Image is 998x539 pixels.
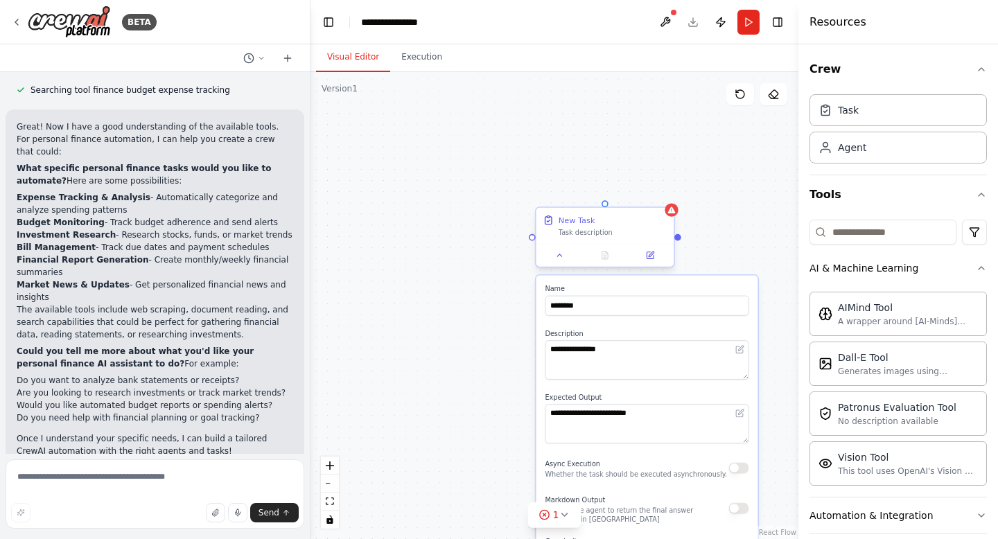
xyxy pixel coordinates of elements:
[17,254,293,279] li: - Create monthly/weekly financial summaries
[838,301,978,315] div: AIMind Tool
[838,416,956,427] div: No description available
[545,496,605,504] span: Markdown Output
[17,255,148,265] strong: Financial Report Generation
[321,457,339,529] div: React Flow controls
[759,529,796,536] a: React Flow attribution
[545,470,727,479] p: Whether the task should be executed asynchronously.
[17,164,272,186] strong: What specific personal finance tasks would you like to automate?
[17,374,293,387] li: Do you want to analyze bank statements or receipts?
[17,162,293,187] p: Here are some possibilities:
[838,103,859,117] div: Task
[319,12,338,32] button: Hide left sidebar
[17,121,293,158] p: Great! Now I have a good understanding of the available tools. For personal finance automation, I...
[809,261,918,275] div: AI & Machine Learning
[809,89,987,175] div: Crew
[838,141,866,154] div: Agent
[553,508,559,522] span: 1
[17,230,116,240] strong: Investment Research
[17,303,293,341] p: The available tools include web scraping, document reading, and search capabilities that could be...
[809,50,987,89] button: Crew
[122,14,157,30] div: BETA
[528,502,581,528] button: 1
[30,85,230,96] span: Searching tool finance budget expense tracking
[17,345,293,370] p: For example:
[17,216,293,229] li: - Track budget adherence and send alerts
[733,343,746,356] button: Open in editor
[733,407,746,420] button: Open in editor
[809,14,866,30] h4: Resources
[809,175,987,214] button: Tools
[17,387,293,399] li: Are you looking to research investments or track market trends?
[316,43,390,72] button: Visual Editor
[818,407,832,421] img: PatronusEvalTool
[809,509,934,522] div: Automation & Integration
[17,242,96,252] strong: Bill Management
[277,50,299,67] button: Start a new chat
[809,286,987,497] div: AI & Machine Learning
[17,399,293,412] li: Would you like automated budget reports or spending alerts?
[818,457,832,470] img: VisionTool
[17,280,130,290] strong: Market News & Updates
[818,307,832,321] img: AIMindTool
[838,400,956,414] div: Patronus Evaluation Tool
[559,215,595,226] div: New Task
[17,279,293,303] li: - Get personalized financial news and insights
[838,316,978,327] div: A wrapper around [AI-Minds]([URL][DOMAIN_NAME]). Useful for when you need answers to questions fr...
[28,6,111,38] img: Logo
[17,241,293,254] li: - Track due dates and payment schedules
[545,393,748,402] label: Expected Output
[321,457,339,475] button: zoom in
[838,450,978,464] div: Vision Tool
[321,493,339,511] button: fit view
[259,507,279,518] span: Send
[238,50,271,67] button: Switch to previous chat
[545,329,748,338] label: Description
[322,83,358,94] div: Version 1
[321,475,339,493] button: zoom out
[390,43,453,72] button: Execution
[545,506,728,524] p: Instruct the agent to return the final answer formatted in [GEOGRAPHIC_DATA]
[545,285,748,294] label: Name
[809,497,987,533] button: Automation & Integration
[17,229,293,241] li: - Research stocks, funds, or market trends
[838,466,978,477] div: This tool uses OpenAI's Vision API to describe the contents of an image.
[11,503,30,522] button: Improve this prompt
[321,511,339,529] button: toggle interactivity
[17,432,293,457] p: Once I understand your specific needs, I can build a tailored CrewAI automation with the right ag...
[361,15,432,29] nav: breadcrumb
[768,12,787,32] button: Hide right sidebar
[228,503,247,522] button: Click to speak your automation idea
[17,346,254,369] strong: Could you tell me more about what you'd like your personal finance AI assistant to do?
[17,218,105,227] strong: Budget Monitoring
[818,357,832,371] img: DallETool
[545,460,600,468] span: Async Execution
[17,191,293,216] li: - Automatically categorize and analyze spending patterns
[838,366,978,377] div: Generates images using OpenAI's Dall-E model.
[206,503,225,522] button: Upload files
[809,250,987,286] button: AI & Machine Learning
[838,351,978,364] div: Dall-E Tool
[559,228,667,237] div: Task description
[581,249,629,262] button: No output available
[250,503,299,522] button: Send
[631,249,669,262] button: Open in side panel
[17,193,150,202] strong: Expense Tracking & Analysis
[17,412,293,424] li: Do you need help with financial planning or goal tracking?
